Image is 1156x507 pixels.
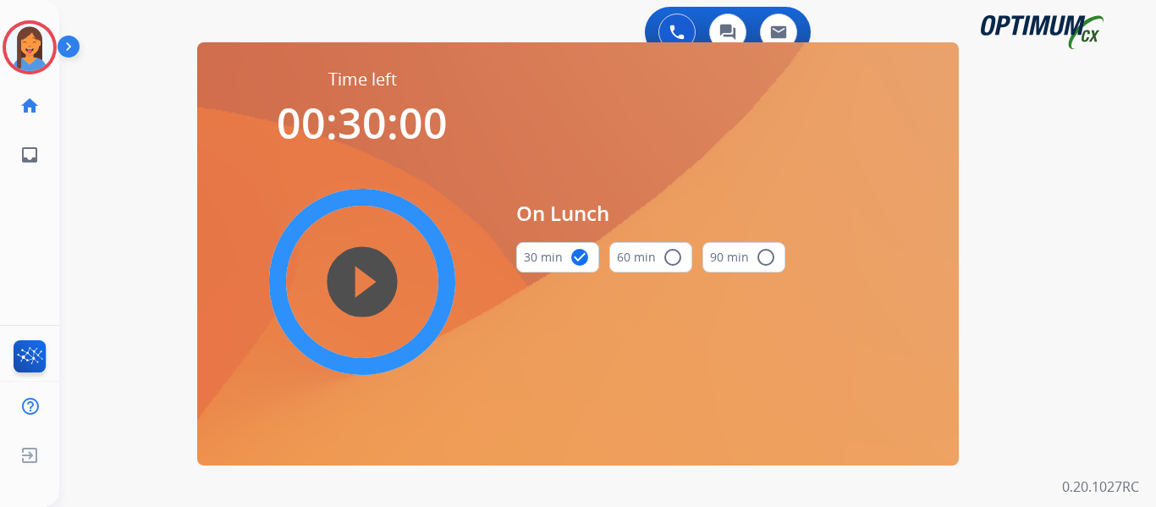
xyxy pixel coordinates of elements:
mat-icon: radio_button_unchecked [756,247,776,267]
button: 90 min [702,242,785,273]
mat-icon: check_circle [570,247,590,267]
mat-icon: play_circle_filled [352,272,372,292]
button: 60 min [609,242,692,273]
span: Time left [328,68,397,91]
mat-icon: radio_button_unchecked [663,247,683,267]
img: avatar [6,24,53,71]
p: 0.20.1027RC [1062,477,1139,497]
span: 00:30:00 [277,94,448,152]
span: On Lunch [516,198,785,229]
mat-icon: inbox [19,145,40,165]
mat-icon: home [19,96,40,116]
button: 30 min [516,242,599,273]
